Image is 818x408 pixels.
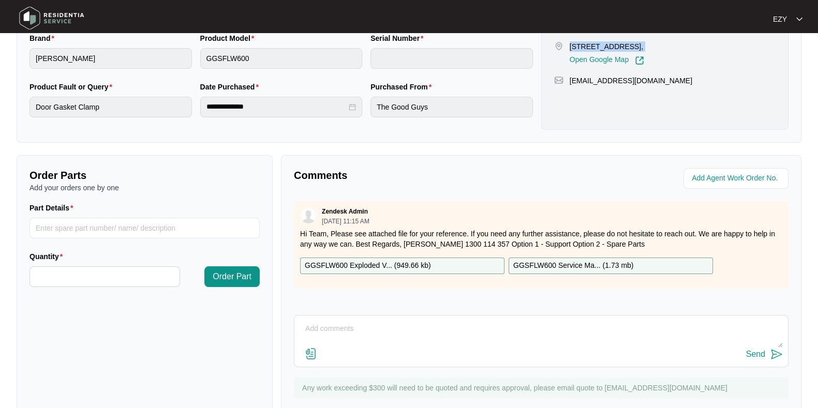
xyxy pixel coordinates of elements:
[773,14,787,24] p: EZY
[692,172,782,185] input: Add Agent Work Order No.
[301,208,316,223] img: user.svg
[29,251,67,262] label: Quantity
[204,266,260,287] button: Order Part
[29,218,260,238] input: Part Details
[370,97,533,117] input: Purchased From
[570,56,644,65] a: Open Google Map
[200,82,263,92] label: Date Purchased
[302,383,783,393] p: Any work exceeding $300 will need to be quoted and requires approval, please email quote to [EMAI...
[305,347,317,360] img: file-attachment-doc.svg
[29,168,260,183] p: Order Parts
[16,3,88,34] img: residentia service logo
[29,48,192,69] input: Brand
[554,41,563,51] img: map-pin
[29,33,58,43] label: Brand
[513,260,633,271] p: GGSFLW600 Service Ma... ( 1.73 mb )
[30,267,180,286] input: Quantity
[300,229,782,249] p: Hi Team, Please see attached file for your reference. If you need any further assistance, please ...
[29,203,78,213] label: Part Details
[294,168,534,183] p: Comments
[635,56,644,65] img: Link-External
[29,183,260,193] p: Add your orders one by one
[322,207,368,216] p: Zendesk Admin
[305,260,431,271] p: GGSFLW600 Exploded V... ( 949.66 kb )
[554,75,563,85] img: map-pin
[570,41,644,52] p: [STREET_ADDRESS],
[322,218,369,224] p: [DATE] 11:15 AM
[796,17,802,22] img: dropdown arrow
[370,48,533,69] input: Serial Number
[570,75,692,86] p: [EMAIL_ADDRESS][DOMAIN_NAME]
[746,350,765,359] div: Send
[29,97,192,117] input: Product Fault or Query
[200,48,363,69] input: Product Model
[770,348,783,360] img: send-icon.svg
[29,82,116,92] label: Product Fault or Query
[213,270,251,283] span: Order Part
[370,82,436,92] label: Purchased From
[746,347,783,361] button: Send
[370,33,427,43] label: Serial Number
[200,33,259,43] label: Product Model
[206,101,347,112] input: Date Purchased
